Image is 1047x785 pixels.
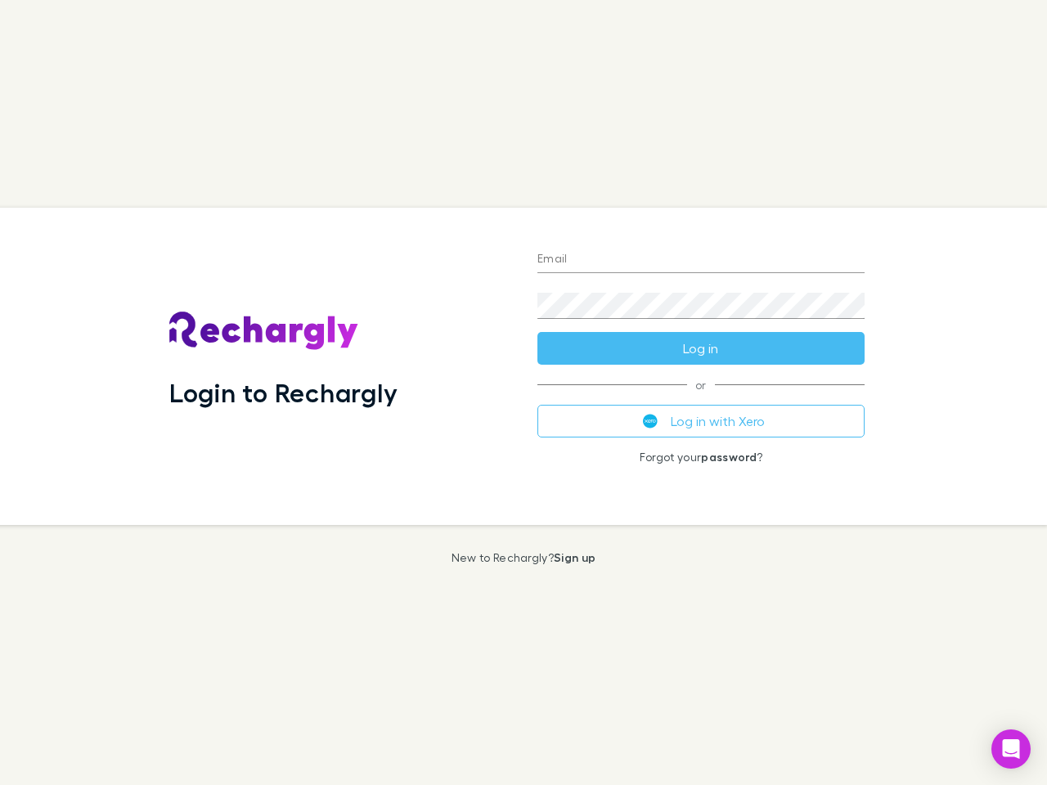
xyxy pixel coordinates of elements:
p: New to Rechargly? [452,551,596,564]
p: Forgot your ? [537,451,865,464]
button: Log in [537,332,865,365]
div: Open Intercom Messenger [991,729,1031,769]
span: or [537,384,865,385]
button: Log in with Xero [537,405,865,437]
a: password [701,450,757,464]
img: Rechargly's Logo [169,312,359,351]
img: Xero's logo [643,414,658,428]
h1: Login to Rechargly [169,377,398,408]
a: Sign up [554,550,595,564]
